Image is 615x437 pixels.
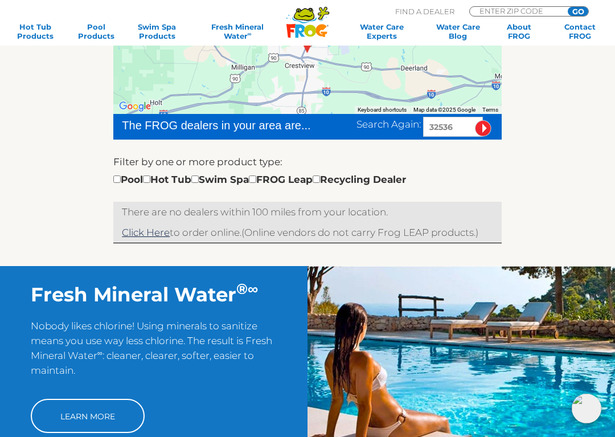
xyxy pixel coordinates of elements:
sup: ∞ [248,280,258,297]
button: Keyboard shortcuts [358,106,407,114]
img: openIcon [572,394,601,423]
input: Submit [475,120,491,137]
a: Hot TubProducts [11,22,59,40]
a: Swim SpaProducts [133,22,181,40]
a: Water CareBlog [434,22,482,40]
p: Find A Dealer [395,6,454,17]
a: ContactFROG [556,22,604,40]
p: There are no dealers within 100 miles from your location. [122,205,493,219]
a: Water CareExperts [343,22,421,40]
div: The FROG dealers in your area are... [122,117,311,134]
a: PoolProducts [72,22,120,40]
a: AboutFROG [495,22,543,40]
p: (Online vendors do not carry Frog LEAP products.) [122,225,493,240]
div: Pool Hot Tub Swim Spa FROG Leap Recycling Dealer [113,172,406,187]
a: Fresh MineralWater∞ [194,22,281,40]
a: Terms [482,107,498,113]
sup: ∞ [248,31,252,37]
span: to order online. [122,227,241,238]
span: Map data ©2025 Google [413,107,475,113]
input: Zip Code Form [478,7,555,15]
span: Search Again: [356,119,421,130]
h2: Fresh Mineral Water [31,283,277,307]
img: Google [116,99,154,114]
sup: ∞ [97,349,102,357]
a: Learn More [31,399,145,433]
label: Filter by one or more product type: [113,154,282,169]
p: Nobody likes chlorine! Using minerals to sanitize means you use way less chlorine. The result is ... [31,318,277,387]
a: Click Here [122,227,170,238]
sup: ® [236,280,248,297]
a: Open this area in Google Maps (opens a new window) [116,99,154,114]
input: GO [568,7,588,16]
